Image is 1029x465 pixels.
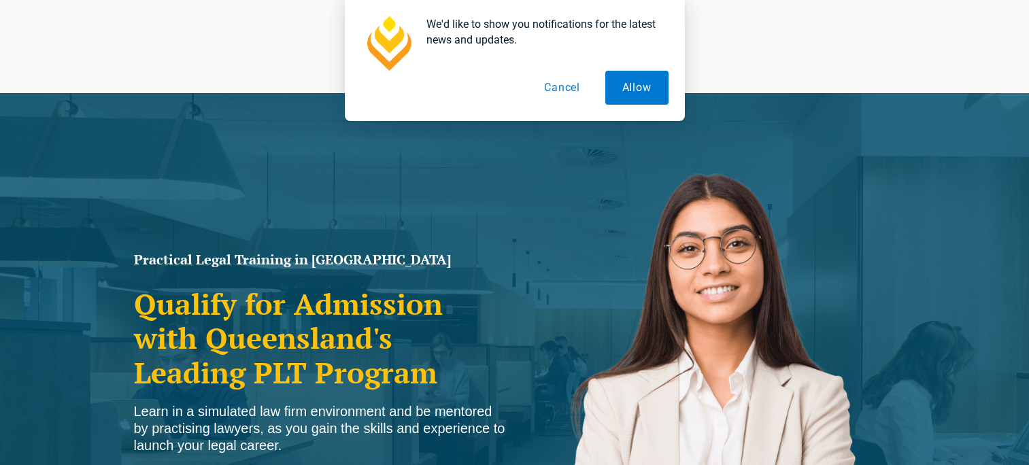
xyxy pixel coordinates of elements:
[361,16,416,71] img: notification icon
[527,71,597,105] button: Cancel
[134,287,508,390] h2: Qualify for Admission with Queensland's Leading PLT Program
[605,71,669,105] button: Allow
[134,253,508,266] h1: Practical Legal Training in [GEOGRAPHIC_DATA]
[416,16,669,48] div: We'd like to show you notifications for the latest news and updates.
[134,403,508,454] div: Learn in a simulated law firm environment and be mentored by practising lawyers, as you gain the ...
